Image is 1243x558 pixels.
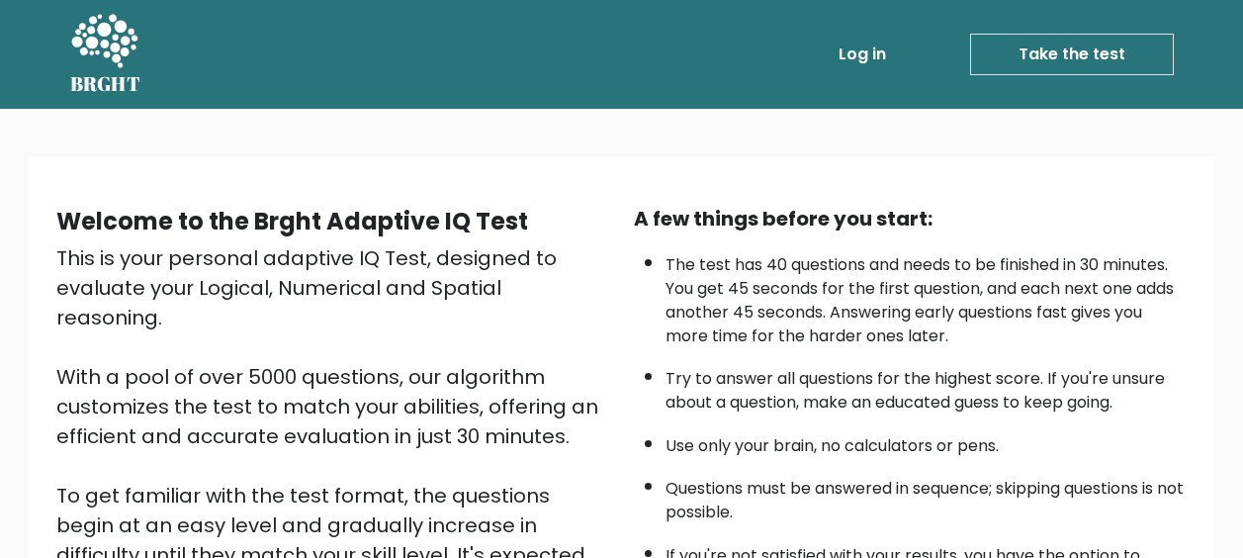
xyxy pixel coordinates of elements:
div: A few things before you start: [634,204,1188,233]
h5: BRGHT [70,72,141,96]
a: Take the test [970,34,1174,75]
a: BRGHT [70,8,141,101]
li: The test has 40 questions and needs to be finished in 30 minutes. You get 45 seconds for the firs... [666,243,1188,348]
a: Log in [831,35,894,74]
li: Questions must be answered in sequence; skipping questions is not possible. [666,467,1188,524]
li: Use only your brain, no calculators or pens. [666,424,1188,458]
b: Welcome to the Brght Adaptive IQ Test [56,205,528,237]
li: Try to answer all questions for the highest score. If you're unsure about a question, make an edu... [666,357,1188,415]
